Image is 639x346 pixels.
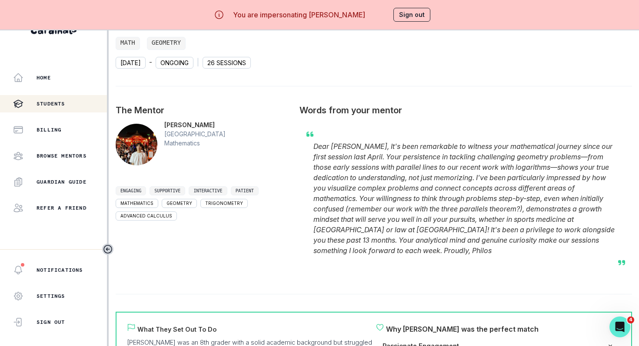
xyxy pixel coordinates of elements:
[37,178,87,185] p: Guardian Guide
[116,213,177,222] span: Advanced Calculus
[300,105,632,119] p: Words from your mentor
[127,325,372,336] p: What They Set Out To Do
[189,188,227,197] span: Interactive
[376,325,621,336] p: Why [PERSON_NAME] was the perfect match
[164,122,226,131] p: [PERSON_NAME]
[197,59,199,70] p: |
[203,59,251,70] span: 26 sessions
[150,188,185,197] span: Supportive
[164,140,226,149] p: Mathematics
[37,319,65,326] p: Sign Out
[162,201,197,210] span: Geometry
[102,244,113,255] button: Toggle sidebar
[609,316,630,337] iframe: Intercom live chat
[116,59,146,70] span: [DATE]
[37,126,61,133] p: Billing
[37,100,65,107] p: Students
[37,267,83,274] p: Notifications
[37,293,65,300] p: Settings
[200,201,248,210] span: Trigonometry
[393,8,430,22] button: Sign out
[164,131,226,140] p: [GEOGRAPHIC_DATA]
[37,204,87,211] p: Refer a friend
[147,39,186,52] span: Geometry
[156,59,193,70] span: Ongoing
[231,188,259,197] span: Patient
[37,152,87,159] p: Browse Mentors
[116,125,157,167] img: Philos Kim
[116,201,158,210] span: Mathematics
[116,105,282,119] p: The Mentor
[116,59,632,70] div: -
[627,316,634,323] span: 4
[233,10,365,20] p: You are impersonating [PERSON_NAME]
[37,74,51,81] p: Home
[313,143,618,257] p: Dear [PERSON_NAME], It's been remarkable to witness your mathematical journey since our first ses...
[116,188,146,197] span: Engaging
[116,39,140,52] span: Math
